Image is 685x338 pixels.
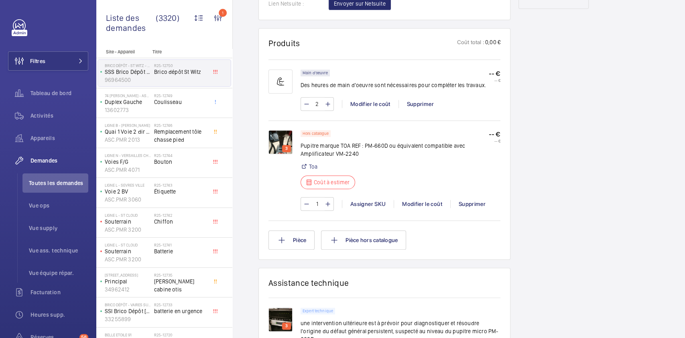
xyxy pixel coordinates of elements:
[29,179,88,187] span: Toutes les demandes
[154,242,207,247] h2: R25-12741
[105,136,151,144] p: ASC.PMR 2013
[303,132,329,135] p: Hors catalogue
[268,307,293,332] img: 1758714169213-05c8943d-88dc-4a58-8fa6-33c659086af3
[154,128,207,144] span: Remplacement tôle chasse pied
[303,309,333,312] p: Expert technique
[105,302,151,307] p: Brico Dépôt - VAIRES SUR MARNE - 1906
[154,307,207,315] span: batterie en urgence
[106,13,156,33] span: Liste des demandes
[105,247,151,255] p: Souterrain
[105,273,151,277] p: [STREET_ADDRESS]
[105,187,151,195] p: Voie 2 BV
[29,202,88,210] span: Vue ops
[314,178,350,186] p: Coût à estimer
[154,153,207,158] h2: R25-12744
[154,213,207,218] h2: R25-12742
[105,166,151,174] p: ASC.PMR 4071
[105,213,151,218] p: Ligne L - ST CLOUD
[29,224,88,232] span: Vue supply
[394,200,450,208] div: Modifier le coût
[154,277,207,293] span: [PERSON_NAME] cabine otis
[105,277,151,285] p: Principal
[301,81,486,89] p: Des heures de main d'oeuvre sont nécessaires pour compléter les travaux.
[105,98,151,106] p: Duplex Gauche
[489,138,500,143] p: -- €
[154,247,207,255] span: Batterie
[152,49,205,55] p: Titre
[154,68,207,76] span: Brico dépôt St Witz
[268,38,300,48] h1: Produits
[105,68,151,76] p: SSS Brico Dépôt [DEMOGRAPHIC_DATA]
[105,195,151,204] p: ASC.PMR 3060
[268,130,293,154] img: 1758714169030-deb55541-842c-4b22-a038-9d72e393c55f
[105,158,151,166] p: Voies F/G
[398,100,442,108] div: Supprimer
[301,142,489,158] p: Pupitre marque TOA REF : PM-660D ou équivalent compatible avec Amplificateur VM-2240
[489,69,500,78] p: -- €
[105,255,151,263] p: ASC.PMR 3200
[268,69,293,94] img: muscle-sm.svg
[105,183,151,187] p: Ligne L - SEVRES VILLE
[484,38,500,48] p: 0,00 €
[105,123,151,128] p: LIGNE B - [PERSON_NAME]
[105,218,151,226] p: Souterrain
[154,273,207,277] h2: R25-12735
[8,51,88,71] button: Filtres
[268,278,349,288] h1: Assistance technique
[30,134,88,142] span: Appareils
[154,218,207,226] span: Chiffon
[30,112,88,120] span: Activités
[29,246,88,255] span: Vue ass. technique
[154,98,207,106] span: Coulisseau
[105,242,151,247] p: Ligne L - ST CLOUD
[30,89,88,97] span: Tableau de bord
[30,57,45,65] span: Filtres
[105,63,151,68] p: Brico Dépôt - ST WITZ - 1776
[154,187,207,195] span: Étiquette
[96,49,149,55] p: Site - Appareil
[284,145,289,152] p: 3
[30,288,88,296] span: Facturation
[105,128,151,136] p: Quai 1 Voie 2 dir [GEOGRAPHIC_DATA]
[268,230,315,250] button: Pièce
[105,315,151,323] p: 33255899
[105,285,151,293] p: 34962412
[29,269,88,277] span: Vue équipe répar.
[105,307,151,315] p: SSI Brico Dépôt [GEOGRAPHIC_DATA]
[105,226,151,234] p: ASC.PMR 3200
[30,311,88,319] span: Heures supp.
[105,332,151,337] p: Belle Etoile 91
[154,332,207,337] h2: R25-12720
[154,302,207,307] h2: R25-12733
[105,153,151,158] p: Ligne N - VERSAILLES CHANTIERS
[154,158,207,166] span: Bouton
[105,106,151,114] p: 13602773
[284,322,289,330] p: 3
[489,130,500,138] p: -- €
[309,163,318,171] a: Toa
[303,71,328,74] p: Main d'oeuvre
[105,93,151,98] p: 74 [PERSON_NAME] - Ascenseurs
[457,38,484,48] p: Coût total :
[450,200,494,208] div: Supprimer
[154,123,207,128] h2: R25-12746
[321,230,406,250] button: Pièce hors catalogue
[154,93,207,98] h2: R25-12749
[489,78,500,83] p: -- €
[154,63,207,68] h2: R25-12750
[105,76,151,84] p: 96964500
[342,200,394,208] div: Assigner SKU
[154,183,207,187] h2: R25-12743
[342,100,398,108] div: Modifier le coût
[30,157,88,165] span: Demandes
